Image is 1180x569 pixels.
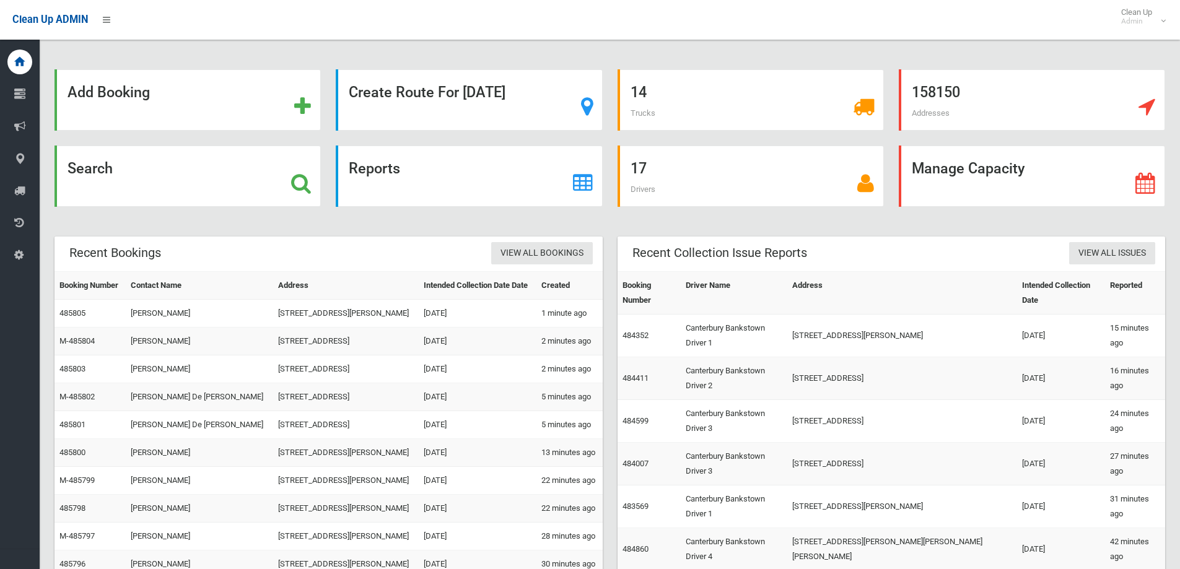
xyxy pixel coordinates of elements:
[536,439,603,467] td: 13 minutes ago
[273,523,419,550] td: [STREET_ADDRESS][PERSON_NAME]
[536,411,603,439] td: 5 minutes ago
[59,503,85,513] a: 485798
[787,443,1017,485] td: [STREET_ADDRESS]
[126,300,273,328] td: [PERSON_NAME]
[787,400,1017,443] td: [STREET_ADDRESS]
[899,69,1165,131] a: 158150 Addresses
[536,467,603,495] td: 22 minutes ago
[631,160,647,177] strong: 17
[912,108,950,118] span: Addresses
[273,467,419,495] td: [STREET_ADDRESS][PERSON_NAME]
[419,495,536,523] td: [DATE]
[623,459,649,468] a: 484007
[126,272,273,300] th: Contact Name
[1017,357,1104,400] td: [DATE]
[1105,485,1165,528] td: 31 minutes ago
[618,241,822,265] header: Recent Collection Issue Reports
[536,272,603,300] th: Created
[1017,443,1104,485] td: [DATE]
[1017,485,1104,528] td: [DATE]
[631,84,647,101] strong: 14
[681,485,787,528] td: Canterbury Bankstown Driver 1
[126,383,273,411] td: [PERSON_NAME] De [PERSON_NAME]
[273,439,419,467] td: [STREET_ADDRESS][PERSON_NAME]
[912,84,960,101] strong: 158150
[273,300,419,328] td: [STREET_ADDRESS][PERSON_NAME]
[1017,315,1104,357] td: [DATE]
[349,84,505,101] strong: Create Route For [DATE]
[59,448,85,457] a: 485800
[59,308,85,318] a: 485805
[618,69,884,131] a: 14 Trucks
[536,355,603,383] td: 2 minutes ago
[419,300,536,328] td: [DATE]
[419,328,536,355] td: [DATE]
[1105,315,1165,357] td: 15 minutes ago
[349,160,400,177] strong: Reports
[912,160,1025,177] strong: Manage Capacity
[618,146,884,207] a: 17 Drivers
[273,355,419,383] td: [STREET_ADDRESS]
[1105,272,1165,315] th: Reported
[623,502,649,511] a: 483569
[126,411,273,439] td: [PERSON_NAME] De [PERSON_NAME]
[126,467,273,495] td: [PERSON_NAME]
[681,400,787,443] td: Canterbury Bankstown Driver 3
[336,69,602,131] a: Create Route For [DATE]
[55,241,176,265] header: Recent Bookings
[55,146,321,207] a: Search
[536,523,603,550] td: 28 minutes ago
[1115,7,1165,26] span: Clean Up
[631,185,655,194] span: Drivers
[419,523,536,550] td: [DATE]
[419,467,536,495] td: [DATE]
[623,373,649,383] a: 484411
[59,336,95,345] a: M-485804
[623,544,649,554] a: 484860
[59,476,95,485] a: M-485799
[1121,17,1152,26] small: Admin
[1105,357,1165,400] td: 16 minutes ago
[1069,242,1155,265] a: View All Issues
[491,242,593,265] a: View All Bookings
[273,495,419,523] td: [STREET_ADDRESS][PERSON_NAME]
[59,392,95,401] a: M-485802
[68,84,150,101] strong: Add Booking
[536,300,603,328] td: 1 minute ago
[126,439,273,467] td: [PERSON_NAME]
[631,108,655,118] span: Trucks
[536,495,603,523] td: 22 minutes ago
[126,523,273,550] td: [PERSON_NAME]
[899,146,1165,207] a: Manage Capacity
[126,495,273,523] td: [PERSON_NAME]
[419,383,536,411] td: [DATE]
[273,411,419,439] td: [STREET_ADDRESS]
[273,383,419,411] td: [STREET_ADDRESS]
[59,420,85,429] a: 485801
[1017,272,1104,315] th: Intended Collection Date
[681,272,787,315] th: Driver Name
[273,328,419,355] td: [STREET_ADDRESS]
[1105,443,1165,485] td: 27 minutes ago
[1017,400,1104,443] td: [DATE]
[536,383,603,411] td: 5 minutes ago
[787,485,1017,528] td: [STREET_ADDRESS][PERSON_NAME]
[68,160,113,177] strong: Search
[59,531,95,541] a: M-485797
[787,315,1017,357] td: [STREET_ADDRESS][PERSON_NAME]
[59,364,85,373] a: 485803
[681,357,787,400] td: Canterbury Bankstown Driver 2
[536,328,603,355] td: 2 minutes ago
[126,355,273,383] td: [PERSON_NAME]
[623,331,649,340] a: 484352
[55,69,321,131] a: Add Booking
[273,272,419,300] th: Address
[419,411,536,439] td: [DATE]
[787,272,1017,315] th: Address
[12,14,88,25] span: Clean Up ADMIN
[787,357,1017,400] td: [STREET_ADDRESS]
[59,559,85,568] a: 485796
[126,328,273,355] td: [PERSON_NAME]
[618,272,681,315] th: Booking Number
[419,272,536,300] th: Intended Collection Date Date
